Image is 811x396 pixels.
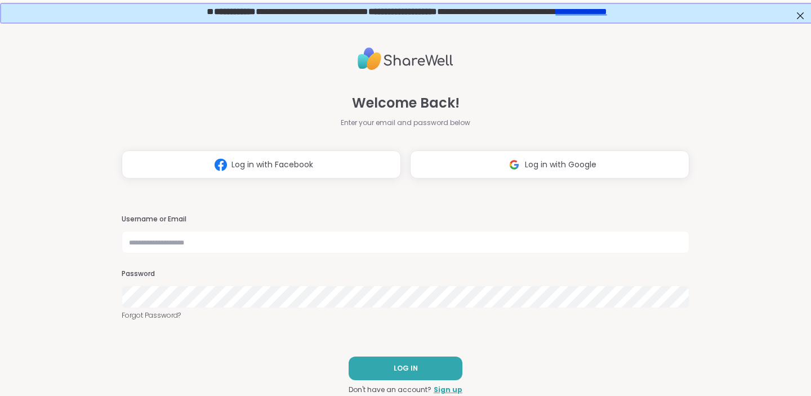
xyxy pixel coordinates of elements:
img: ShareWell Logo [358,43,453,75]
a: Sign up [434,385,462,395]
img: ShareWell Logomark [210,154,231,175]
span: Welcome Back! [352,93,460,113]
button: Log in with Google [410,150,689,179]
span: Enter your email and password below [341,118,470,128]
button: LOG IN [349,357,462,380]
h3: Password [122,269,689,279]
span: Don't have an account? [349,385,431,395]
a: Forgot Password? [122,310,689,321]
span: Log in with Facebook [231,159,313,171]
button: Log in with Facebook [122,150,401,179]
span: LOG IN [394,363,418,373]
h3: Username or Email [122,215,689,224]
span: Log in with Google [525,159,596,171]
img: ShareWell Logomark [503,154,525,175]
